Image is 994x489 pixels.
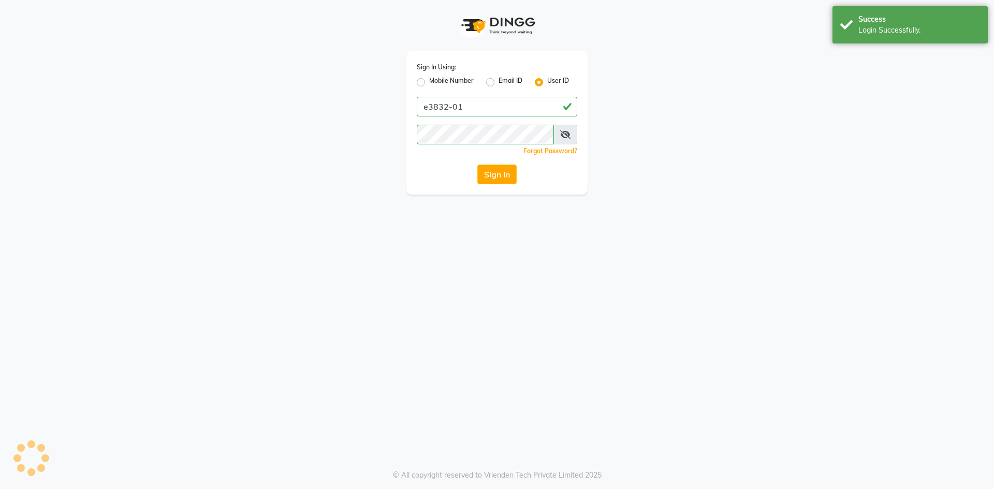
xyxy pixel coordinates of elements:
div: Login Successfully. [858,25,980,36]
label: Mobile Number [429,76,474,88]
div: Success [858,14,980,25]
img: logo1.svg [456,10,538,41]
a: Forgot Password? [523,147,577,155]
label: Sign In Using: [417,63,456,72]
input: Username [417,97,577,116]
label: Email ID [499,76,522,88]
label: User ID [547,76,569,88]
button: Sign In [477,165,517,184]
input: Username [417,125,554,144]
